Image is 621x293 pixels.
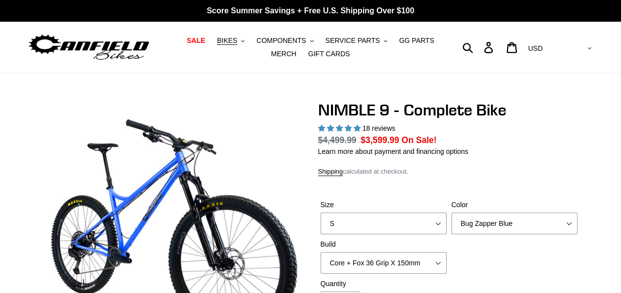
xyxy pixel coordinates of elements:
[318,135,357,145] s: $4,499.99
[362,124,395,132] span: 18 reviews
[271,50,296,58] span: MERCH
[361,135,399,145] span: $3,599.99
[321,239,447,250] label: Build
[399,37,434,45] span: GG PARTS
[318,168,343,176] a: Shipping
[318,167,580,177] div: calculated at checkout.
[308,50,350,58] span: GIFT CARDS
[27,32,151,63] img: Canfield Bikes
[187,37,205,45] span: SALE
[217,37,237,45] span: BIKES
[321,200,447,210] label: Size
[251,34,318,47] button: COMPONENTS
[326,37,380,45] span: SERVICE PARTS
[303,47,355,61] a: GIFT CARDS
[321,34,392,47] button: SERVICE PARTS
[318,101,580,119] h1: NIMBLE 9 - Complete Bike
[318,147,468,155] a: Learn more about payment and financing options
[394,34,439,47] a: GG PARTS
[318,124,363,132] span: 4.89 stars
[452,200,578,210] label: Color
[212,34,249,47] button: BIKES
[256,37,306,45] span: COMPONENTS
[402,134,437,146] span: On Sale!
[266,47,301,61] a: MERCH
[182,34,210,47] a: SALE
[321,279,447,289] label: Quantity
